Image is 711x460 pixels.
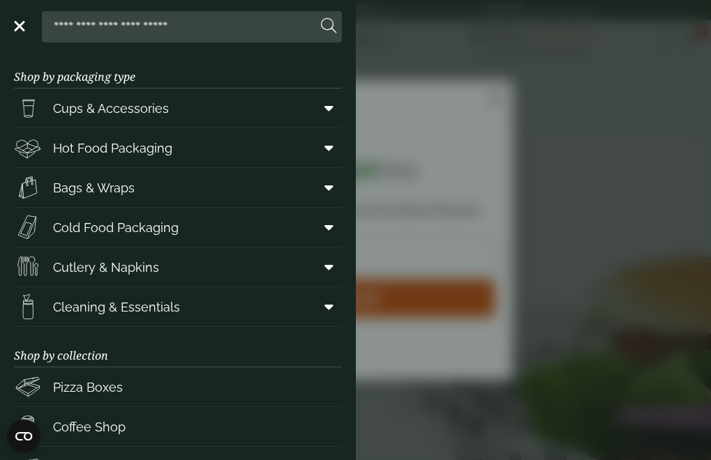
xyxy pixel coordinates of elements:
a: Coffee Shop [14,407,342,446]
img: Sandwich_box.svg [14,213,42,241]
a: Cups & Accessories [14,89,342,128]
span: Cutlery & Napkins [53,258,159,277]
img: Pizza_boxes.svg [14,373,42,401]
a: Bags & Wraps [14,168,342,207]
a: Pizza Boxes [14,367,342,406]
img: Cutlery.svg [14,253,42,281]
span: Hot Food Packaging [53,139,172,158]
h3: Shop by collection [14,327,342,367]
span: Cleaning & Essentials [53,298,180,316]
img: PintNhalf_cup.svg [14,94,42,122]
img: Deli_box.svg [14,134,42,162]
a: Hot Food Packaging [14,128,342,167]
a: Cutlery & Napkins [14,247,342,286]
img: open-wipe.svg [14,293,42,321]
span: Bags & Wraps [53,178,135,197]
button: Open CMP widget [7,420,40,453]
a: Cleaning & Essentials [14,287,342,326]
span: Cups & Accessories [53,99,169,118]
span: Coffee Shop [53,417,126,436]
h3: Shop by packaging type [14,48,342,89]
span: Pizza Boxes [53,378,123,397]
span: Cold Food Packaging [53,218,179,237]
a: Cold Food Packaging [14,208,342,247]
img: Paper_carriers.svg [14,174,42,201]
img: HotDrink_paperCup.svg [14,413,42,440]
